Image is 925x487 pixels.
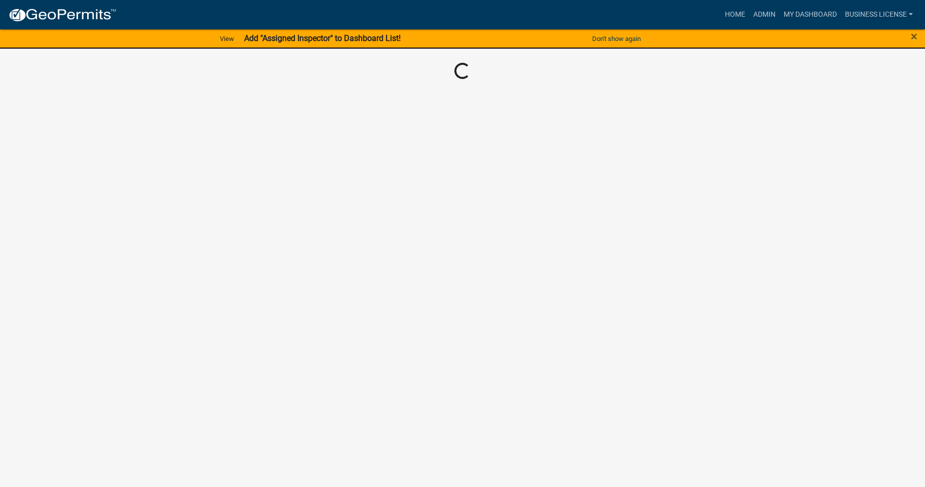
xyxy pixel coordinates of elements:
strong: Add "Assigned Inspector" to Dashboard List! [244,33,401,43]
a: Admin [749,5,780,24]
a: Home [721,5,749,24]
button: Close [911,30,917,43]
a: View [216,30,238,47]
span: × [911,29,917,44]
a: BUSINESS LICENSE [841,5,917,24]
button: Don't show again [588,30,645,47]
a: My Dashboard [780,5,841,24]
